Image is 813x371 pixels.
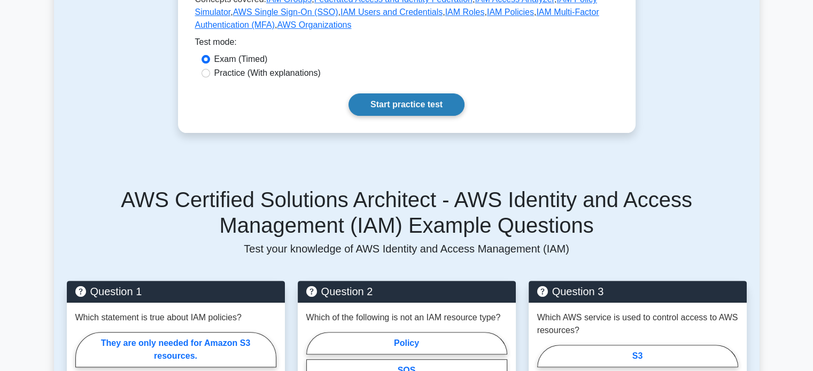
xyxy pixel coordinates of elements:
a: AWS Organizations [277,20,351,29]
a: IAM Policies [487,7,534,17]
label: Policy [306,332,507,354]
a: Start practice test [349,93,464,116]
p: Which statement is true about IAM policies? [75,311,242,324]
a: AWS Single Sign-On (SSO) [233,7,338,17]
a: IAM Users and Credentials [340,7,443,17]
h5: Question 1 [75,285,276,298]
label: They are only needed for Amazon S3 resources. [75,332,276,367]
label: S3 [537,345,738,367]
p: Test your knowledge of AWS Identity and Access Management (IAM) [67,242,747,255]
a: IAM Roles [445,7,485,17]
label: Exam (Timed) [214,53,268,66]
h5: Question 3 [537,285,738,298]
div: Test mode: [195,36,618,53]
p: Which of the following is not an IAM resource type? [306,311,501,324]
h5: Question 2 [306,285,507,298]
h5: AWS Certified Solutions Architect - AWS Identity and Access Management (IAM) Example Questions [67,187,747,238]
p: Which AWS service is used to control access to AWS resources? [537,311,738,337]
label: Practice (With explanations) [214,67,321,80]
